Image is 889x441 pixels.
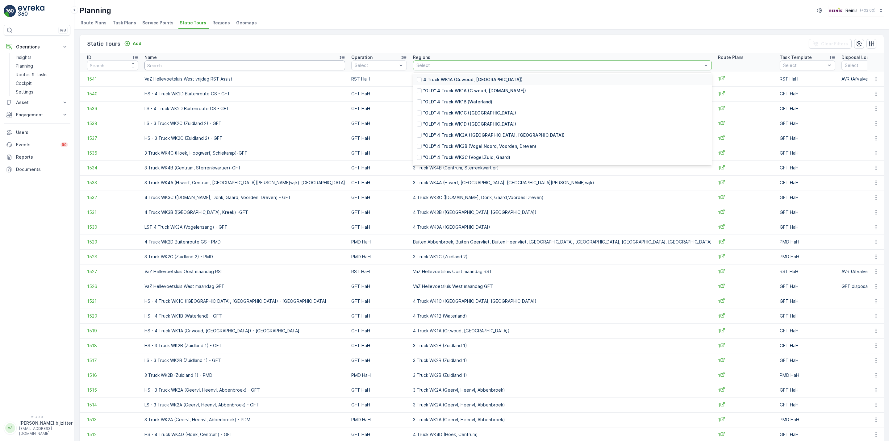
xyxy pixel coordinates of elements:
[141,309,348,323] td: HS - 4 Truck WK1B (Waterland) - GFT
[777,101,838,116] td: GFT HaH
[410,146,715,160] td: 3 Truck WK4C (Hoek, Hoogwerf, Schiekamp)
[87,313,138,319] span: 1520
[87,387,138,393] a: 1515
[777,353,838,368] td: GFT HaH
[718,165,774,171] a: 1
[141,72,348,86] td: VaZ Hellevoetsluis West vrijdag RST Assist
[718,402,774,408] a: 1
[87,402,138,408] a: 1514
[87,254,138,260] a: 1528
[13,70,70,79] a: Routes & Tasks
[423,121,516,127] p: "OLD" 4 Truck WK1D ([GEOGRAPHIC_DATA])
[348,205,410,220] td: GFT HaH
[718,298,774,305] span: 1
[87,268,138,275] span: 1527
[19,420,73,426] p: [PERSON_NAME].bijzitter
[13,88,70,96] a: Settings
[410,353,715,368] td: 3 Truck WK2B (Zuidland 1)
[718,313,774,319] a: 1
[718,194,774,201] a: 1
[16,154,68,160] p: Reports
[828,5,884,16] button: Reinis(+02:00)
[16,72,48,78] p: Routes & Tasks
[4,96,70,109] button: Asset
[777,383,838,397] td: GFT HaH
[410,323,715,338] td: 4 Truck WK1A (Gr.woud, [GEOGRAPHIC_DATA])
[79,6,111,15] p: Planning
[777,368,838,383] td: PMD HaH
[410,235,715,249] td: Buiten Abbenbroek, Buiten Geervliet, Buiten Heenvliet, [GEOGRAPHIC_DATA], [GEOGRAPHIC_DATA], [GEO...
[410,412,715,427] td: 3 Truck WK2A (Geervl, Heenvl, Abbenbroek)
[87,209,138,215] a: 1531
[423,143,536,149] p: "OLD" 4 Truck WK3B (Vogel.Noord, Voorden, Dreven)
[212,20,230,26] span: Regions
[783,62,826,69] p: Select
[777,249,838,264] td: PMD HaH
[777,264,838,279] td: RST HaH
[87,283,138,289] span: 1526
[87,372,138,378] a: 1516
[16,112,58,118] p: Engagement
[16,129,68,135] p: Users
[13,53,70,62] a: Insights
[348,220,410,235] td: GFT HaH
[87,224,138,230] span: 1530
[19,426,73,436] p: [EMAIL_ADDRESS][DOMAIN_NAME]
[87,54,91,60] p: ID
[87,120,138,127] span: 1538
[348,368,410,383] td: PMD HaH
[113,20,136,26] span: Task Plans
[87,298,138,304] a: 1521
[87,417,138,423] a: 1513
[141,412,348,427] td: 3 Truck WK2A (Geervl, Heenvl, Abbenbroek) - PDM
[87,328,138,334] a: 1519
[348,72,410,86] td: RST HaH
[718,76,774,82] span: 1
[87,239,138,245] a: 1529
[348,323,410,338] td: GFT HaH
[718,431,774,438] span: 1
[410,175,715,190] td: 3 Truck WK4A (H.werf, [GEOGRAPHIC_DATA], [GEOGRAPHIC_DATA][PERSON_NAME]wijk)
[348,279,410,294] td: GFT HaH
[860,8,875,13] p: ( +02:00 )
[141,131,348,146] td: HS - 3 Truck WK2C (Zuidland 2) - GFT
[821,41,848,47] p: Clear Filters
[141,86,348,101] td: HS - 4 Truck WK2D Buitenroute GS - GFT
[410,205,715,220] td: 4 Truck WK3B ([GEOGRAPHIC_DATA], [GEOGRAPHIC_DATA])
[141,205,348,220] td: 4 Truck WK3B ([GEOGRAPHIC_DATA], Kreek) -GFT
[718,417,774,423] a: 1
[18,5,44,17] img: logo_light-DOdMpM7g.png
[777,175,838,190] td: GFT HaH
[841,54,880,60] p: Disposal Location
[87,357,138,364] span: 1517
[718,357,774,364] a: 1
[718,224,774,231] a: 1
[87,106,138,112] span: 1539
[16,80,32,86] p: Cockpit
[141,146,348,160] td: 3 Truck WK4C (Hoek, Hoogwerf, Schiekamp)-GFT
[410,72,715,86] td: VaZ Hellevoetsluis West vrijdag RST Assist
[351,54,373,60] p: Operation
[718,135,774,142] a: 1
[718,387,774,393] span: 1
[4,126,70,139] a: Users
[87,150,138,156] a: 1535
[423,99,492,105] p: "OLD" 4 Truck WK1B (Waterland)
[348,412,410,427] td: PMD HaH
[141,101,348,116] td: LS - 4 Truck WK2D Buitenroute GS - GFT
[410,220,715,235] td: 4 Truck WK3A ([GEOGRAPHIC_DATA])
[141,294,348,309] td: HS - 4 Truck WK1C ([GEOGRAPHIC_DATA], [GEOGRAPHIC_DATA]) - [GEOGRAPHIC_DATA]
[777,338,838,353] td: GFT HaH
[780,54,812,60] p: Task Template
[410,264,715,279] td: VaZ Hellevoetsluis Oost maandag RST
[777,190,838,205] td: GFT HaH
[4,109,70,121] button: Engagement
[87,91,138,97] a: 1540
